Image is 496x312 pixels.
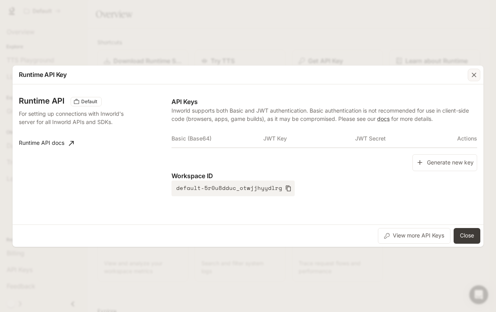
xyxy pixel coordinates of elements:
[378,228,450,244] button: View more API Keys
[171,129,263,148] th: Basic (Base64)
[19,70,67,79] p: Runtime API Key
[377,115,390,122] a: docs
[171,171,477,181] p: Workspace ID
[16,135,77,151] a: Runtime API docs
[71,97,102,106] div: These keys will apply to your current workspace only
[171,181,295,196] button: default-5r0u8dduc_otwjjhyydlrg
[19,97,64,105] h3: Runtime API
[78,98,100,105] span: Default
[412,154,477,171] button: Generate new key
[447,129,477,148] th: Actions
[263,129,355,148] th: JWT Key
[171,97,477,106] p: API Keys
[19,109,129,126] p: For setting up connections with Inworld's server for all Inworld APIs and SDKs.
[171,106,477,123] p: Inworld supports both Basic and JWT authentication. Basic authentication is not recommended for u...
[454,228,480,244] button: Close
[355,129,447,148] th: JWT Secret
